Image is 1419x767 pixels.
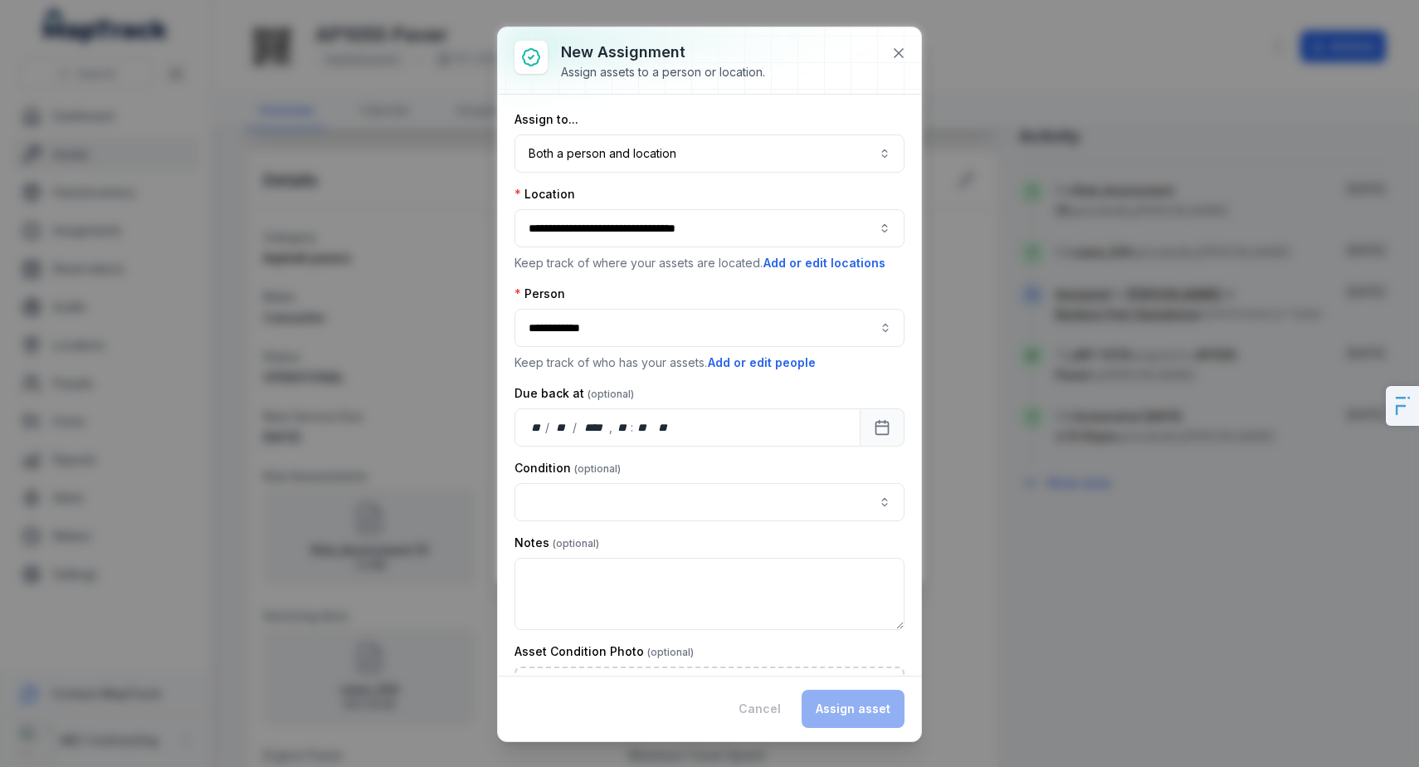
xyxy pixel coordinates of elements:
div: Assign assets to a person or location. [561,64,765,81]
div: / [573,419,578,436]
div: minute, [635,419,651,436]
div: am/pm, [655,419,673,436]
button: Both a person and location [514,134,905,173]
label: Due back at [514,385,634,402]
label: Notes [514,535,599,551]
button: Calendar [860,408,905,447]
button: Add or edit locations [763,254,886,272]
label: Assign to... [514,111,578,128]
label: Location [514,186,575,203]
h3: New assignment [561,41,765,64]
div: : [631,419,635,436]
div: / [545,419,551,436]
input: assignment-add:person-label [514,309,905,347]
label: Asset Condition Photo [514,643,694,660]
div: year, [578,419,609,436]
label: Condition [514,460,621,476]
label: Person [514,286,565,302]
div: day, [529,419,545,436]
div: , [609,419,614,436]
button: Add or edit people [707,354,817,372]
div: hour, [614,419,631,436]
p: Keep track of where your assets are located. [514,254,905,272]
div: month, [551,419,573,436]
p: Keep track of who has your assets. [514,354,905,372]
